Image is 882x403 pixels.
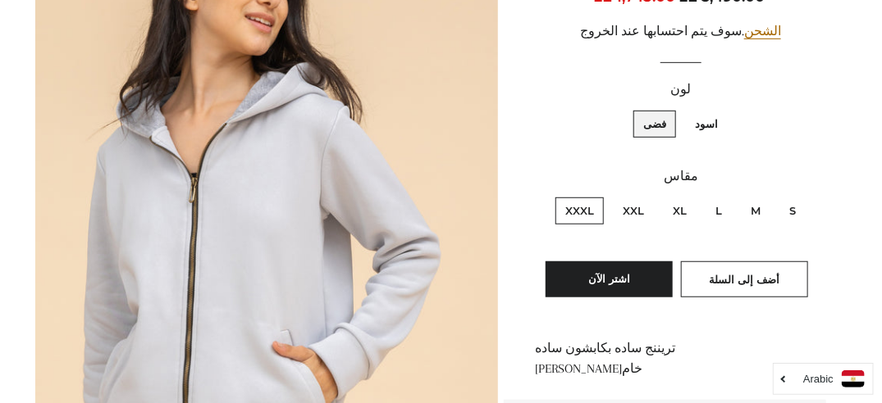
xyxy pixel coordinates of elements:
label: مقاس [535,166,826,187]
span: أضف إلى السلة [709,273,779,286]
a: الشحن [744,24,781,39]
button: أضف إلى السلة [681,261,808,297]
label: L [706,197,732,224]
button: اشتر الآن [546,261,673,297]
label: لون [535,79,826,100]
label: XXL [613,197,654,224]
div: .سوف يتم احتسابها عند الخروج [535,21,826,42]
label: فضى [633,111,676,138]
label: S [779,197,806,224]
label: اسود [685,111,728,138]
label: M [741,197,770,224]
label: XXXL [555,197,604,224]
i: Arabic [803,374,834,384]
a: Arabic [782,370,865,387]
label: XL [663,197,697,224]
